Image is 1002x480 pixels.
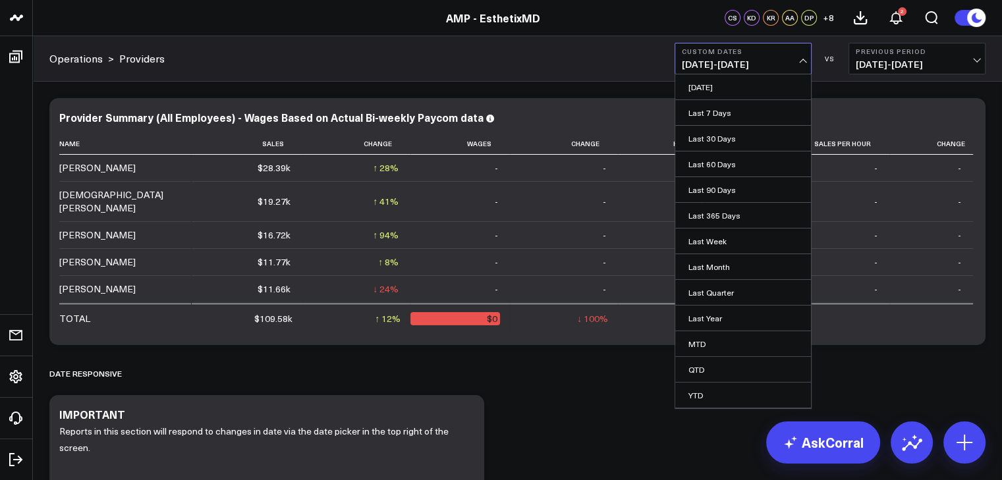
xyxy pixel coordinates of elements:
div: Provider Summary (All Employees) - Wages Based on Actual Bi-weekly Paycom data [59,110,484,124]
th: Change [510,133,618,155]
div: $16.72k [258,228,291,242]
div: [DEMOGRAPHIC_DATA][PERSON_NAME] [59,188,179,215]
div: - [603,255,606,269]
a: Last 365 Days [675,203,811,228]
div: $0 [410,312,499,325]
a: Last Week [675,228,811,253]
a: [DATE] [675,74,811,99]
div: - [958,255,961,269]
div: AA [782,10,798,26]
div: - [603,228,606,242]
div: KR [763,10,779,26]
div: $19.27k [258,195,291,208]
a: YTD [675,383,811,408]
a: Last Month [675,254,811,279]
div: [PERSON_NAME] [59,282,136,296]
div: VS [818,55,842,63]
div: ↑ 94% [373,228,399,242]
div: ↓ 24% [373,282,399,296]
div: ↑ 8% [378,255,399,269]
div: - [603,161,606,174]
div: - [874,161,877,174]
span: + 8 [823,13,834,22]
div: $28.39k [258,161,291,174]
a: Last 30 Days [675,126,811,151]
button: Custom Dates[DATE]-[DATE] [675,43,812,74]
div: ↑ 41% [373,195,399,208]
span: [DATE] - [DATE] [856,59,978,70]
div: > [49,51,114,66]
div: ↓ 100% [577,312,608,325]
div: ↑ 12% [375,312,401,325]
div: [PERSON_NAME] [59,255,136,269]
a: AMP - EsthetixMD [446,11,540,25]
div: TOTAL [59,312,90,325]
div: Date Responsive [49,358,122,388]
div: [PERSON_NAME] [59,228,136,242]
div: KD [744,10,760,26]
div: DP [801,10,817,26]
a: Providers [119,51,165,66]
div: $11.77k [258,255,291,269]
div: - [495,161,498,174]
div: - [495,282,498,296]
div: - [603,282,606,296]
b: Previous Period [856,47,978,55]
div: - [495,228,498,242]
th: Change [889,133,973,155]
a: Operations [49,51,103,66]
div: - [874,195,877,208]
th: Wages [410,133,509,155]
b: Custom Dates [682,47,804,55]
th: Hours [618,133,715,155]
a: QTD [675,357,811,382]
div: - [958,228,961,242]
div: - [958,161,961,174]
th: Change [302,133,410,155]
div: - [495,195,498,208]
div: 2 [898,7,906,16]
a: Last Year [675,306,811,331]
span: [DATE] - [DATE] [682,59,804,70]
div: - [958,195,961,208]
div: CS [725,10,740,26]
div: [PERSON_NAME] [59,161,136,174]
div: - [958,282,961,296]
a: Last Quarter [675,280,811,305]
div: - [495,255,498,269]
a: MTD [675,331,811,356]
div: ↑ 28% [373,161,399,174]
a: Custom Dates [675,408,811,433]
button: +8 [820,10,836,26]
th: Name [59,133,191,155]
div: $11.66k [258,282,291,296]
th: Sales [191,133,302,155]
div: - [874,228,877,242]
a: Last 90 Days [675,177,811,202]
div: $109.58k [254,312,292,325]
a: Last 60 Days [675,151,811,176]
div: - [874,282,877,296]
a: AskCorral [766,421,880,464]
button: Previous Period[DATE]-[DATE] [849,43,986,74]
div: - [603,195,606,208]
div: IMPORTANT [59,407,125,421]
a: Last 7 Days [675,100,811,125]
div: - [874,255,877,269]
